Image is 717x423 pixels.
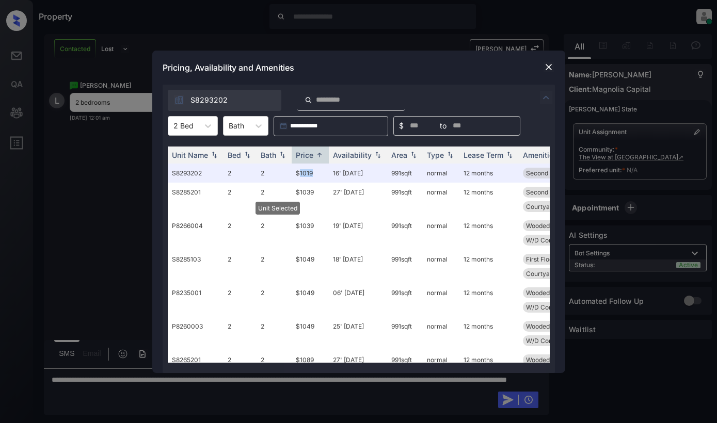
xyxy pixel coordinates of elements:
[526,337,577,345] span: W/D Connections
[168,216,224,250] td: P8266004
[387,183,423,216] td: 991 sqft
[423,183,459,216] td: normal
[292,283,329,317] td: $1049
[228,151,241,159] div: Bed
[292,250,329,283] td: $1049
[544,62,554,72] img: close
[224,216,257,250] td: 2
[387,216,423,250] td: 991 sqft
[440,120,447,132] span: to
[523,151,557,159] div: Amenities
[190,94,228,106] span: S8293202
[329,283,387,317] td: 06' [DATE]
[314,151,325,159] img: sorting
[174,95,184,105] img: icon-zuma
[387,164,423,183] td: 991 sqft
[526,270,571,278] span: Courtyard view
[459,283,519,317] td: 12 months
[292,183,329,216] td: $1039
[257,183,292,216] td: 2
[391,151,407,159] div: Area
[408,151,419,158] img: sorting
[526,169,565,177] span: Second Floor
[423,350,459,384] td: normal
[387,317,423,350] td: 991 sqft
[387,350,423,384] td: 991 sqft
[423,317,459,350] td: normal
[423,283,459,317] td: normal
[526,203,571,210] span: Courtyard view
[224,317,257,350] td: 2
[526,289,566,297] span: Wooded View
[526,322,566,330] span: Wooded View
[292,216,329,250] td: $1039
[329,183,387,216] td: 27' [DATE]
[459,216,519,250] td: 12 months
[427,151,444,159] div: Type
[257,250,292,283] td: 2
[387,283,423,317] td: 991 sqft
[292,164,329,183] td: $1019
[423,164,459,183] td: normal
[168,164,224,183] td: S8293202
[459,164,519,183] td: 12 months
[277,151,288,158] img: sorting
[261,151,276,159] div: Bath
[257,283,292,317] td: 2
[526,303,577,311] span: W/D Connections
[209,151,219,158] img: sorting
[224,350,257,384] td: 2
[329,250,387,283] td: 18' [DATE]
[168,283,224,317] td: P8235001
[464,151,503,159] div: Lease Term
[292,350,329,384] td: $1089
[526,222,566,230] span: Wooded View
[168,250,224,283] td: S8285103
[292,317,329,350] td: $1049
[387,250,423,283] td: 991 sqft
[224,164,257,183] td: 2
[329,216,387,250] td: 19' [DATE]
[224,250,257,283] td: 2
[399,120,404,132] span: $
[423,250,459,283] td: normal
[526,255,555,263] span: First Floor
[168,183,224,216] td: S8285201
[526,188,565,196] span: Second Floor
[224,283,257,317] td: 2
[224,183,257,216] td: 2
[459,183,519,216] td: 12 months
[152,51,565,85] div: Pricing, Availability and Amenities
[257,317,292,350] td: 2
[445,151,455,158] img: sorting
[540,91,552,104] img: icon-zuma
[296,151,313,159] div: Price
[257,164,292,183] td: 2
[333,151,372,159] div: Availability
[423,216,459,250] td: normal
[526,236,577,244] span: W/D Connections
[504,151,515,158] img: sorting
[329,350,387,384] td: 27' [DATE]
[242,151,252,158] img: sorting
[459,317,519,350] td: 12 months
[257,216,292,250] td: 2
[329,317,387,350] td: 25' [DATE]
[257,350,292,384] td: 2
[526,356,566,364] span: Wooded View
[168,317,224,350] td: P8260003
[329,164,387,183] td: 16' [DATE]
[168,350,224,384] td: S8265201
[459,350,519,384] td: 12 months
[172,151,208,159] div: Unit Name
[305,95,312,105] img: icon-zuma
[459,250,519,283] td: 12 months
[373,151,383,158] img: sorting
